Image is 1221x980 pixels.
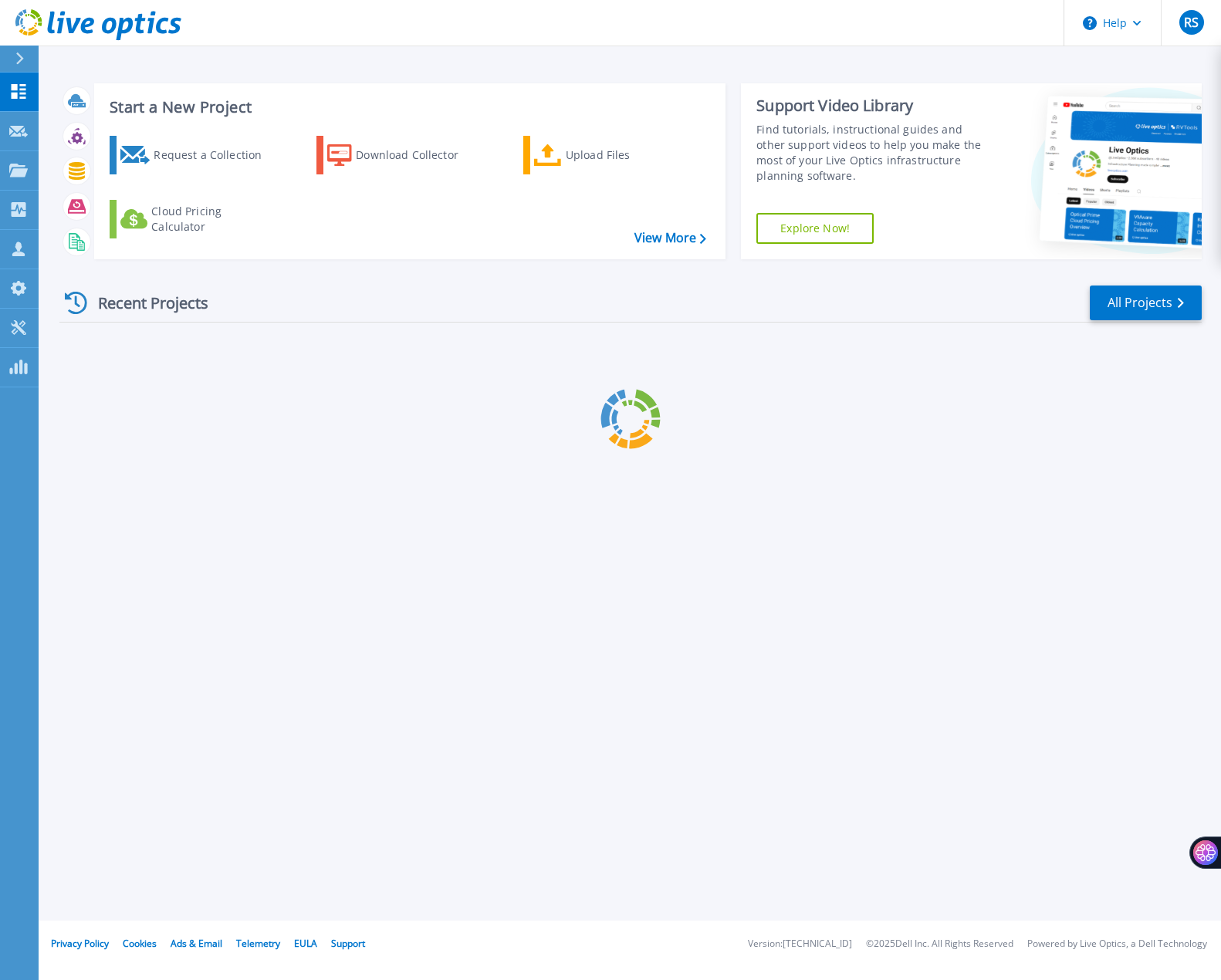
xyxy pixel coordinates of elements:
[634,231,706,245] a: View More
[756,213,874,244] a: Explore Now!
[236,937,280,950] a: Telemetry
[59,284,229,322] div: Recent Projects
[566,140,689,171] div: Upload Files
[748,939,852,949] li: Version: [TECHNICAL_ID]
[294,937,317,950] a: EULA
[866,939,1013,949] li: © 2025 Dell Inc. All Rights Reserved
[1027,939,1207,949] li: Powered by Live Optics, a Dell Technology
[1184,16,1199,29] span: RS
[331,937,365,950] a: Support
[151,204,275,235] div: Cloud Pricing Calculator
[110,136,282,174] a: Request a Collection
[110,99,705,116] h3: Start a New Project
[523,136,695,174] a: Upload Files
[316,136,489,174] a: Download Collector
[356,140,479,171] div: Download Collector
[756,122,988,184] div: Find tutorials, instructional guides and other support videos to help you make the most of your L...
[154,140,277,171] div: Request a Collection
[123,937,157,950] a: Cookies
[756,96,988,116] div: Support Video Library
[51,937,109,950] a: Privacy Policy
[1090,286,1202,320] a: All Projects
[110,200,282,238] a: Cloud Pricing Calculator
[171,937,222,950] a: Ads & Email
